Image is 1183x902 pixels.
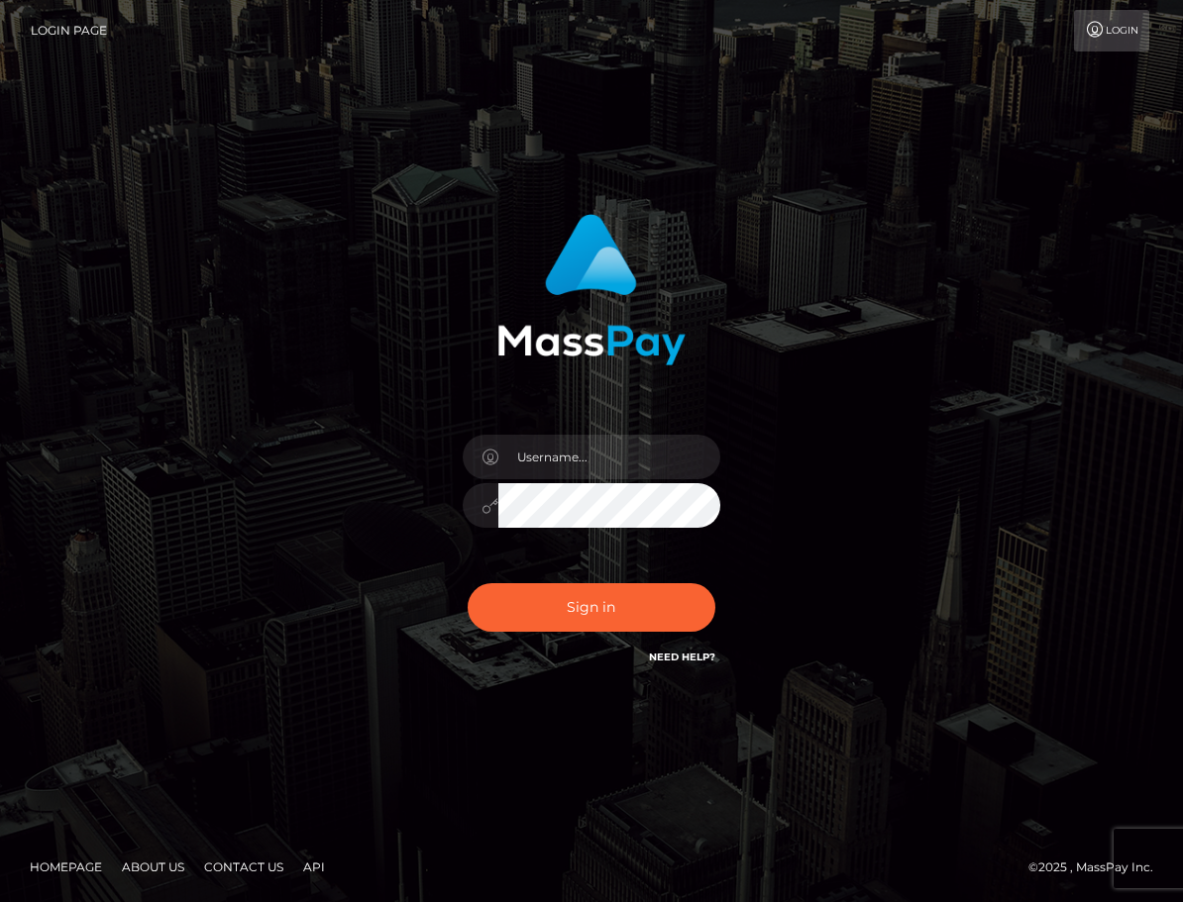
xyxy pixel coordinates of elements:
img: MassPay Login [497,214,686,365]
a: Login Page [31,10,107,51]
a: Login [1074,10,1149,51]
a: Homepage [22,852,110,882]
a: Contact Us [196,852,291,882]
a: About Us [114,852,192,882]
button: Sign in [468,583,715,632]
input: Username... [498,435,720,479]
div: © 2025 , MassPay Inc. [1028,856,1168,878]
a: Need Help? [649,651,715,663]
a: API [295,852,333,882]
